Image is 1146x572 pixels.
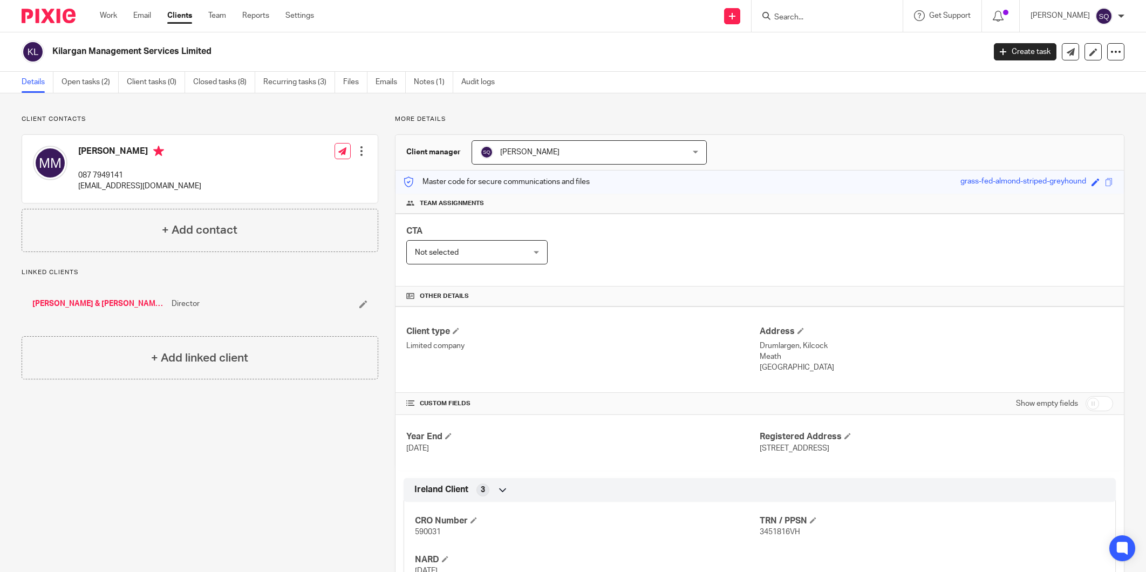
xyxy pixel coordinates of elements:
[172,298,200,309] span: Director
[162,222,237,239] h4: + Add contact
[33,146,67,180] img: svg%3E
[415,249,459,256] span: Not selected
[22,9,76,23] img: Pixie
[929,12,971,19] span: Get Support
[100,10,117,21] a: Work
[167,10,192,21] a: Clients
[406,445,429,452] span: [DATE]
[406,147,461,158] h3: Client manager
[285,10,314,21] a: Settings
[22,268,378,277] p: Linked clients
[406,227,422,235] span: CTA
[78,181,201,192] p: [EMAIL_ADDRESS][DOMAIN_NAME]
[500,148,560,156] span: [PERSON_NAME]
[415,554,760,566] h4: NARD
[760,431,1113,442] h4: Registered Address
[1031,10,1090,21] p: [PERSON_NAME]
[960,176,1086,188] div: grass-fed-almond-striped-greyhound
[420,292,469,301] span: Other details
[343,72,367,93] a: Files
[208,10,226,21] a: Team
[263,72,335,93] a: Recurring tasks (3)
[420,199,484,208] span: Team assignments
[994,43,1056,60] a: Create task
[78,170,201,181] p: 087 7949141
[773,13,870,23] input: Search
[480,146,493,159] img: svg%3E
[242,10,269,21] a: Reports
[52,46,793,57] h2: Kilargan Management Services Limited
[376,72,406,93] a: Emails
[760,326,1113,337] h4: Address
[133,10,151,21] a: Email
[760,362,1113,373] p: [GEOGRAPHIC_DATA]
[1016,398,1078,409] label: Show empty fields
[32,298,166,309] a: [PERSON_NAME] & [PERSON_NAME] ([PERSON_NAME])
[760,445,829,452] span: [STREET_ADDRESS]
[414,484,468,495] span: Ireland Client
[760,341,1113,351] p: Drumlargen, Kilcock
[22,115,378,124] p: Client contacts
[414,72,453,93] a: Notes (1)
[78,146,201,159] h4: [PERSON_NAME]
[406,399,760,408] h4: CUSTOM FIELDS
[127,72,185,93] a: Client tasks (0)
[1095,8,1113,25] img: svg%3E
[22,40,44,63] img: svg%3E
[415,515,760,527] h4: CRO Number
[481,485,485,495] span: 3
[153,146,164,156] i: Primary
[395,115,1124,124] p: More details
[760,515,1104,527] h4: TRN / PPSN
[760,351,1113,362] p: Meath
[62,72,119,93] a: Open tasks (2)
[461,72,503,93] a: Audit logs
[415,528,441,536] span: 590031
[760,528,800,536] span: 3451816VH
[406,326,760,337] h4: Client type
[406,431,760,442] h4: Year End
[151,350,248,366] h4: + Add linked client
[193,72,255,93] a: Closed tasks (8)
[22,72,53,93] a: Details
[406,341,760,351] p: Limited company
[404,176,590,187] p: Master code for secure communications and files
